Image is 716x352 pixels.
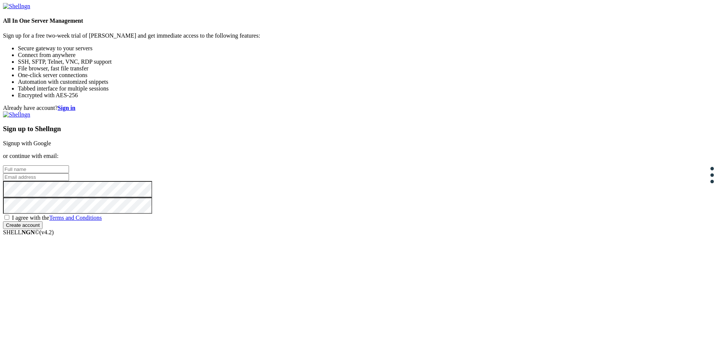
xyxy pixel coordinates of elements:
[58,105,76,111] a: Sign in
[18,92,713,99] li: Encrypted with AES-256
[18,58,713,65] li: SSH, SFTP, Telnet, VNC, RDP support
[3,140,51,146] a: Signup with Google
[3,105,713,111] div: Already have account?
[18,72,713,79] li: One-click server connections
[3,229,54,235] span: SHELL ©
[4,215,9,220] input: I agree with theTerms and Conditions
[3,111,30,118] img: Shellngn
[40,229,54,235] span: 4.2.0
[3,3,30,10] img: Shellngn
[3,125,713,133] h3: Sign up to Shellngn
[18,65,713,72] li: File browser, fast file transfer
[3,221,43,229] input: Create account
[49,215,102,221] a: Terms and Conditions
[3,153,713,159] p: or continue with email:
[18,85,713,92] li: Tabbed interface for multiple sessions
[3,165,69,173] input: Full name
[3,32,713,39] p: Sign up for a free two-week trial of [PERSON_NAME] and get immediate access to the following feat...
[18,45,713,52] li: Secure gateway to your servers
[22,229,35,235] b: NGN
[3,173,69,181] input: Email address
[12,215,102,221] span: I agree with the
[3,18,713,24] h4: All In One Server Management
[18,79,713,85] li: Automation with customized snippets
[18,52,713,58] li: Connect from anywhere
